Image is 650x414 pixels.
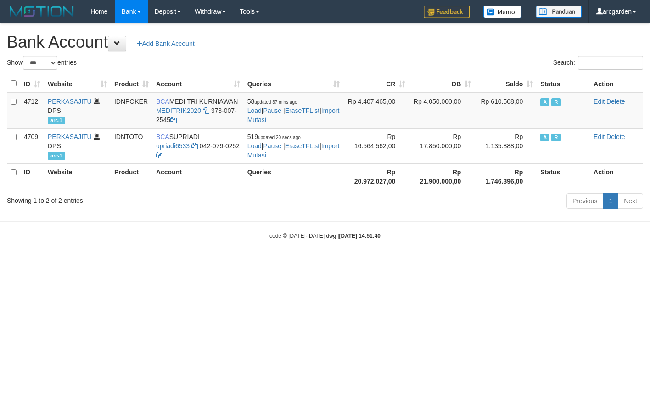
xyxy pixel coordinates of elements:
[343,163,409,190] th: Rp 20.972.027,00
[263,107,281,114] a: Pause
[20,75,44,93] th: ID: activate to sort column ascending
[7,56,77,70] label: Show entries
[247,107,340,123] a: Import Mutasi
[409,93,475,129] td: Rp 4.050.000,00
[152,75,244,93] th: Account: activate to sort column ascending
[44,75,111,93] th: Website: activate to sort column ascending
[44,163,111,190] th: Website
[409,75,475,93] th: DB: activate to sort column ascending
[339,233,381,239] strong: [DATE] 14:51:40
[20,128,44,163] td: 4709
[48,98,92,105] a: PERKASAJITU
[551,134,560,141] span: Running
[111,163,152,190] th: Product
[111,75,152,93] th: Product: activate to sort column ascending
[152,163,244,190] th: Account
[48,152,65,160] span: arc-1
[170,116,177,123] a: Copy 3730072545 to clipboard
[590,75,643,93] th: Action
[244,163,344,190] th: Queries
[244,75,344,93] th: Queries: activate to sort column ascending
[48,133,92,140] a: PERKASAJITU
[475,75,537,93] th: Saldo: activate to sort column ascending
[247,98,297,105] span: 58
[594,98,605,105] a: Edit
[156,133,169,140] span: BCA
[424,6,470,18] img: Feedback.jpg
[152,128,244,163] td: SUPRIADI 042-079-0252
[48,117,65,124] span: arc-1
[566,193,603,209] a: Previous
[247,133,340,159] span: | | |
[254,100,297,105] span: updated 37 mins ago
[247,107,262,114] a: Load
[536,6,582,18] img: panduan.png
[537,75,590,93] th: Status
[20,163,44,190] th: ID
[111,93,152,129] td: IDNPOKER
[44,93,111,129] td: DPS
[540,98,549,106] span: Active
[131,36,200,51] a: Add Bank Account
[156,98,169,105] span: BCA
[551,98,560,106] span: Running
[258,135,301,140] span: updated 20 secs ago
[409,163,475,190] th: Rp 21.900.000,00
[475,128,537,163] td: Rp 1.135.888,00
[285,142,319,150] a: EraseTFList
[606,133,625,140] a: Delete
[23,56,57,70] select: Showentries
[343,128,409,163] td: Rp 16.564.562,00
[483,6,522,18] img: Button%20Memo.svg
[7,5,77,18] img: MOTION_logo.png
[44,128,111,163] td: DPS
[553,56,643,70] label: Search:
[203,107,209,114] a: Copy MEDITRIK2020 to clipboard
[152,93,244,129] td: MEDI TRI KURNIAWAN 373-007-2545
[578,56,643,70] input: Search:
[7,192,264,205] div: Showing 1 to 2 of 2 entries
[247,98,340,123] span: | | |
[606,98,625,105] a: Delete
[540,134,549,141] span: Active
[20,93,44,129] td: 4712
[247,142,262,150] a: Load
[618,193,643,209] a: Next
[475,93,537,129] td: Rp 610.508,00
[409,128,475,163] td: Rp 17.850.000,00
[603,193,618,209] a: 1
[285,107,319,114] a: EraseTFList
[111,128,152,163] td: IDNTOTO
[475,163,537,190] th: Rp 1.746.396,00
[156,151,162,159] a: Copy 0420790252 to clipboard
[263,142,281,150] a: Pause
[343,93,409,129] td: Rp 4.407.465,00
[7,33,643,51] h1: Bank Account
[247,142,340,159] a: Import Mutasi
[590,163,643,190] th: Action
[191,142,198,150] a: Copy upriadi6533 to clipboard
[269,233,381,239] small: code © [DATE]-[DATE] dwg |
[537,163,590,190] th: Status
[156,142,190,150] a: upriadi6533
[594,133,605,140] a: Edit
[247,133,301,140] span: 519
[343,75,409,93] th: CR: activate to sort column ascending
[156,107,201,114] a: MEDITRIK2020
